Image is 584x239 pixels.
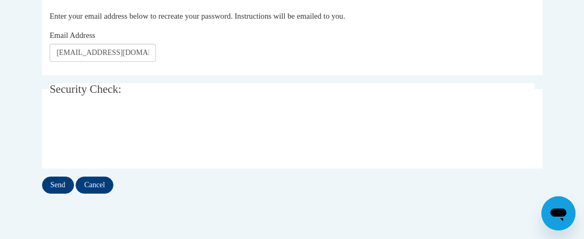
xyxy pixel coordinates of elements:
iframe: reCAPTCHA [50,114,211,155]
span: Security Check: [50,83,121,95]
span: Enter your email address below to recreate your password. Instructions will be emailed to you. [50,12,345,20]
input: Email [50,44,156,62]
iframe: Button to launch messaging window [541,196,575,230]
input: Send [42,177,74,194]
span: Email Address [50,31,95,39]
input: Cancel [76,177,113,194]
